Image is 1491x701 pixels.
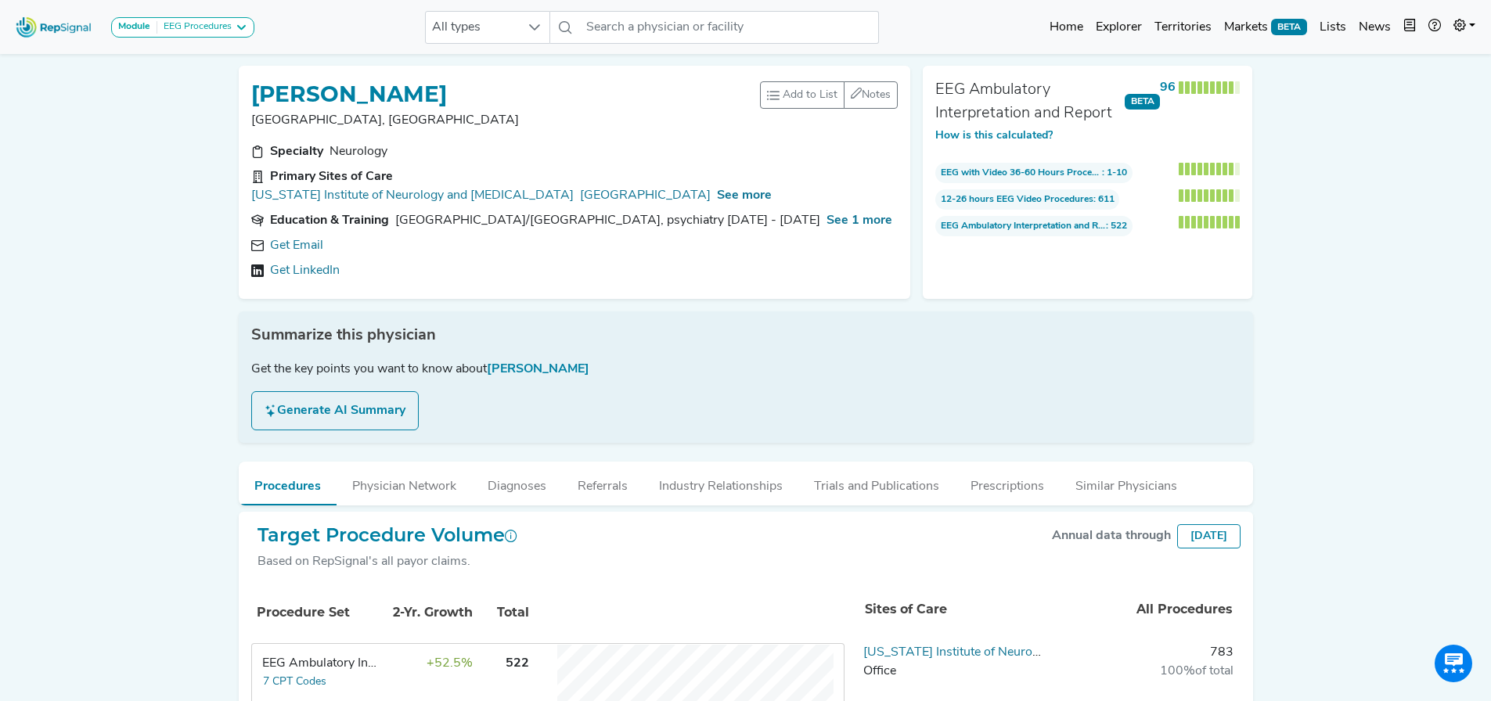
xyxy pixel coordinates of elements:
a: [US_STATE] Institute of Neurology and [MEDICAL_DATA] [251,186,574,205]
div: Based on RepSignal's all payor claims. [258,552,517,571]
th: Total [477,586,531,639]
div: of total [1055,662,1234,681]
div: toolbar [760,81,898,109]
button: 7 CPT Codes [262,673,327,691]
span: See 1 more [827,214,892,227]
a: [GEOGRAPHIC_DATA] [580,186,711,205]
a: News [1352,12,1397,43]
th: All Procedures [1049,584,1240,635]
div: EEG Ambulatory Interpretation and Report [262,654,380,673]
h1: [PERSON_NAME] [251,81,447,108]
button: How is this calculated? [935,128,1053,144]
strong: 96 [1160,81,1176,94]
button: Procedures [239,462,337,505]
button: Similar Physicians [1060,462,1193,504]
button: Notes [844,81,898,109]
button: Add to List [760,81,845,109]
button: Trials and Publications [798,462,955,504]
a: Home [1043,12,1089,43]
div: Stony Brook Medicine/University Hospital Residency, psychiatry 1998 - 1999 [395,211,820,230]
div: Office [863,662,1043,681]
p: [GEOGRAPHIC_DATA], [GEOGRAPHIC_DATA] [251,111,761,130]
span: : 611 [935,189,1119,210]
a: Lists [1313,12,1352,43]
button: ModuleEEG Procedures [111,17,254,38]
div: Get the key points you want to know about [251,360,1241,379]
span: All types [426,12,520,43]
span: Add to List [783,87,837,103]
strong: Module [118,22,150,31]
span: BETA [1125,94,1161,110]
div: EEG Ambulatory Interpretation and Report [935,78,1118,125]
span: 522 [506,657,529,670]
td: Arizona Institute of Neurology and Polysomnography [857,643,1049,690]
div: Annual data through [1052,527,1171,545]
span: 100% [1160,665,1195,678]
div: Primary Sites of Care [270,167,393,186]
div: Neurology [330,142,387,161]
a: Get Email [270,236,323,255]
th: 2-Yr. Growth [373,586,475,639]
td: 783 [1049,643,1241,690]
a: MarketsBETA [1218,12,1313,43]
span: See more [717,189,772,202]
th: Sites of Care [858,584,1049,635]
button: Referrals [562,462,643,504]
button: Physician Network [337,462,472,504]
span: +52.5% [427,657,473,670]
button: Industry Relationships [643,462,798,504]
span: : 1-10 [935,163,1133,183]
a: Get LinkedIn [270,261,340,280]
span: EEG with Video 36-60 Hours Procedures [941,166,1103,180]
input: Search a physician or facility [580,11,879,44]
span: EEG Ambulatory Interpretation and Report Procedures [941,219,1107,233]
button: Diagnoses [472,462,562,504]
th: Procedure Set [254,586,372,639]
span: BETA [1271,19,1307,34]
h2: Target Procedure Volume [258,524,517,547]
a: [US_STATE] Institute of Neurology and [MEDICAL_DATA] [863,646,1186,659]
span: [PERSON_NAME] [487,363,589,376]
button: Generate AI Summary [251,391,419,430]
button: Intel Book [1397,12,1422,43]
span: 12-26 hours EEG Video Procedures [941,192,1093,207]
div: [DATE] [1177,524,1241,548]
span: : 522 [935,216,1133,236]
a: Territories [1148,12,1218,43]
button: Prescriptions [955,462,1060,504]
a: Explorer [1089,12,1148,43]
div: Education & Training [270,211,389,230]
span: Summarize this physician [251,324,436,347]
span: Notes [862,89,891,101]
div: Specialty [270,142,323,161]
div: EEG Procedures [157,21,232,34]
